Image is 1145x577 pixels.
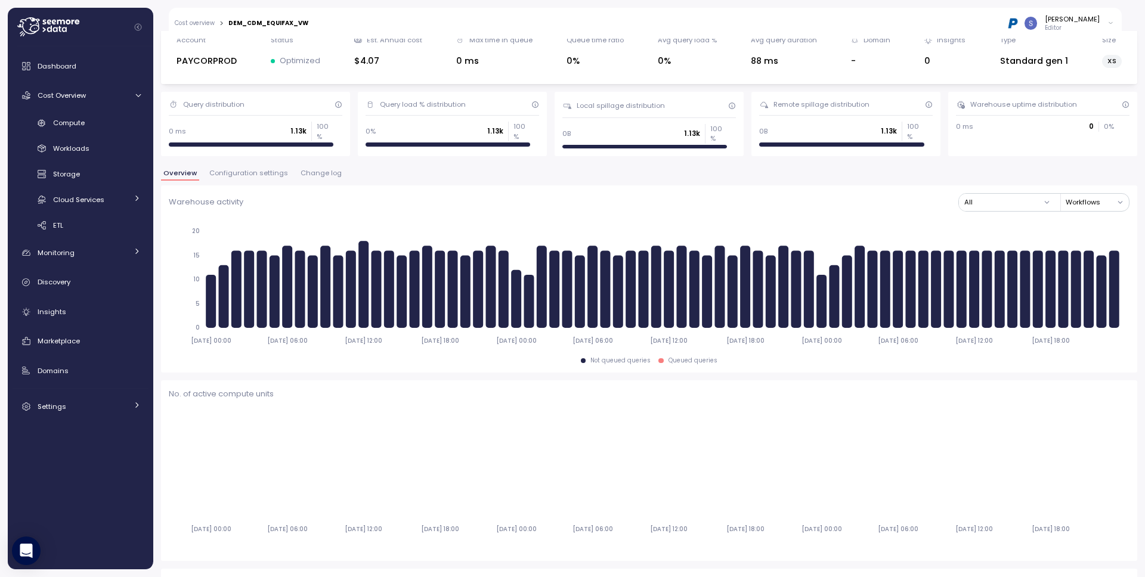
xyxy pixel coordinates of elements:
tspan: 10 [193,275,200,283]
a: Discovery [13,271,148,294]
tspan: 0 [196,324,200,331]
span: Change log [301,170,342,176]
tspan: [DATE] 06:00 [877,337,918,345]
a: Cost overview [175,20,215,26]
tspan: [DATE] 18:00 [726,337,764,345]
tspan: [DATE] 00:00 [801,525,841,533]
span: Compute [53,118,85,128]
button: Workflows [1066,194,1129,211]
tspan: [DATE] 06:00 [572,337,612,345]
tspan: [DATE] 18:00 [726,525,764,533]
a: Storage [13,165,148,184]
div: Insights [937,35,965,45]
div: Avg query load % [658,35,717,45]
tspan: [DATE] 00:00 [801,337,841,345]
tspan: [DATE] 06:00 [267,337,307,345]
div: - [851,54,890,68]
span: Configuration settings [209,170,288,176]
tspan: [DATE] 12:00 [955,337,993,345]
p: 0 [1089,122,1094,131]
p: 0 % [1104,122,1121,131]
span: Monitoring [38,248,75,258]
p: Warehouse activity [169,196,243,208]
tspan: [DATE] 12:00 [650,525,688,533]
a: Settings [13,395,148,418]
tspan: [DATE] 06:00 [267,525,307,533]
div: PAYCORPROD [177,54,237,68]
tspan: [DATE] 12:00 [345,525,382,533]
div: 88 ms [751,54,817,68]
span: Workloads [53,144,89,153]
div: Query distribution [183,100,245,109]
div: $4.07 [354,54,422,68]
tspan: 5 [196,300,200,308]
tspan: [DATE] 06:00 [877,525,918,533]
div: Account [177,35,206,45]
div: Standard gen 1 [1000,54,1068,68]
span: Overview [163,170,197,176]
button: Collapse navigation [131,23,146,32]
div: Status [271,35,293,45]
div: 0% [658,54,717,68]
a: Compute [13,113,148,133]
span: Insights [38,307,66,317]
p: 100 % [907,122,924,141]
a: Domains [13,359,148,383]
a: Monitoring [13,241,148,265]
p: 100 % [710,124,727,144]
tspan: [DATE] 12:00 [955,525,993,533]
div: Not queued queries [590,356,651,365]
div: Type [1000,35,1016,45]
div: Domain [864,35,890,45]
span: Cloud Services [53,195,104,204]
img: 68b03c81eca7ebbb46a2a292.PNG [1007,17,1019,29]
p: 0B [759,126,768,136]
img: ACg8ocLCy7HMj59gwelRyEldAl2GQfy23E10ipDNf0SDYCnD3y85RA=s96-c [1025,17,1037,29]
tspan: [DATE] 00:00 [190,337,231,345]
p: 1.13k [290,126,307,136]
a: Workloads [13,139,148,159]
a: Dashboard [13,54,148,78]
div: Avg query duration [751,35,817,45]
div: DEM_CDM_EQUIFAX_VW [228,20,308,26]
span: Settings [38,402,66,411]
tspan: [DATE] 18:00 [420,337,459,345]
span: Discovery [38,277,70,287]
tspan: [DATE] 00:00 [496,525,536,533]
span: XS [1107,55,1116,67]
div: Query load % distribution [380,100,466,109]
a: Insights [13,300,148,324]
div: 0 ms [456,54,532,68]
div: Est. Annual cost [367,35,422,45]
span: Storage [53,169,80,179]
span: Domains [38,366,69,376]
tspan: [DATE] 18:00 [1031,525,1069,533]
p: 100 % [317,122,333,141]
p: No. of active compute units [169,388,1129,400]
span: Marketplace [38,336,80,346]
tspan: [DATE] 00:00 [190,525,231,533]
div: 0 [924,54,965,68]
div: 0% [567,54,624,68]
tspan: 15 [193,252,200,259]
a: Cloud Services [13,190,148,209]
div: Open Intercom Messenger [12,536,41,565]
div: Queued queries [669,356,717,365]
p: Optimized [280,55,320,67]
tspan: [DATE] 18:00 [1031,337,1069,345]
span: Dashboard [38,61,76,71]
div: Size [1102,35,1116,45]
div: > [219,20,224,27]
span: ETL [53,221,63,230]
tspan: 20 [192,227,200,235]
p: 1.13k [881,126,897,136]
div: Max time in queue [469,35,533,45]
button: All [959,194,1056,211]
p: 0 ms [169,126,186,136]
div: Remote spillage distribution [773,100,869,109]
tspan: [DATE] 06:00 [572,525,612,533]
tspan: [DATE] 12:00 [345,337,382,345]
p: 100 % [513,122,530,141]
tspan: [DATE] 12:00 [650,337,688,345]
a: ETL [13,215,148,235]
